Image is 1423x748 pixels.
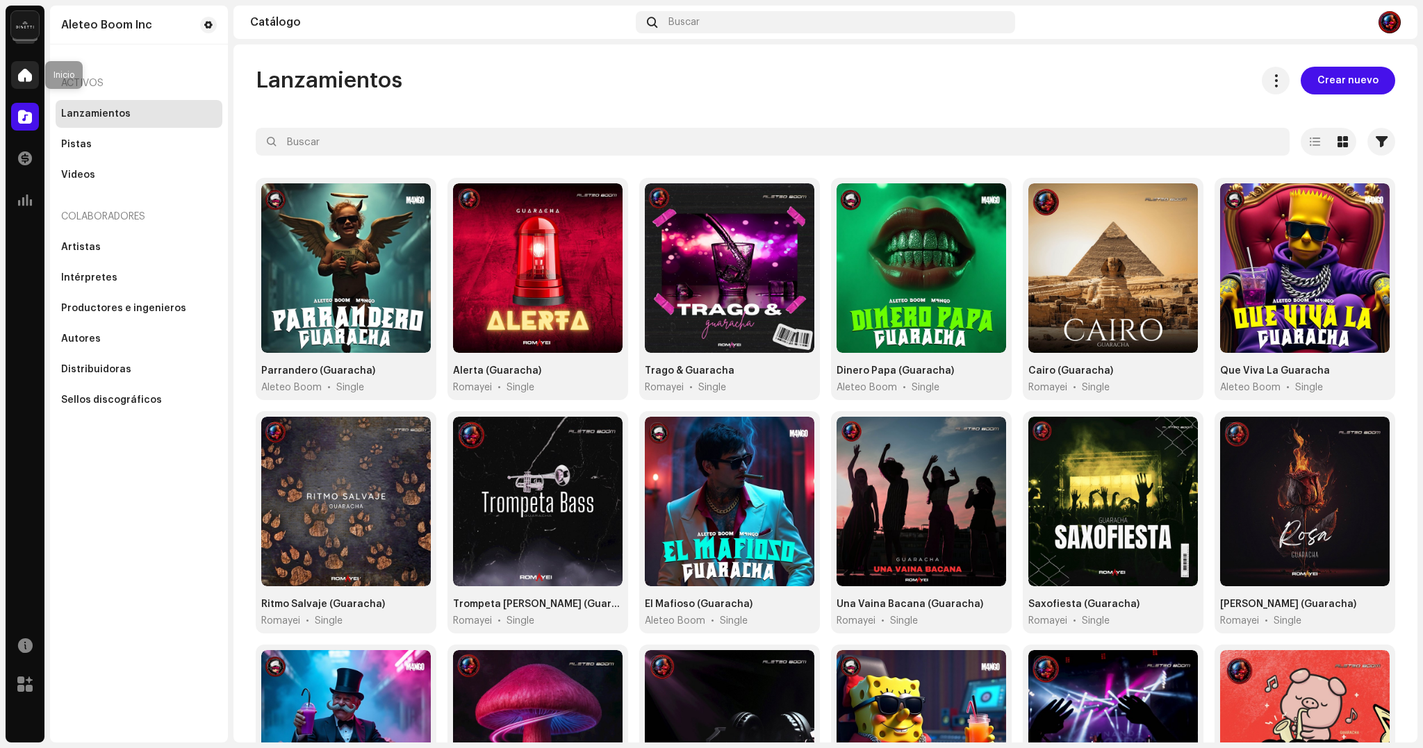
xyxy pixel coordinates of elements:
div: Catálogo [250,17,630,28]
span: Romayei [837,614,875,628]
div: Dinero Papa (Guaracha) [837,364,954,378]
span: Romayei [1028,381,1067,394]
div: Single [1082,381,1110,394]
span: • [1265,614,1268,628]
div: Pistas [61,139,92,150]
div: Cairo (Guaracha) [1028,364,1113,378]
div: El Mafioso (Guaracha) [645,597,752,611]
span: Aleteo Boom [261,381,322,394]
div: Single [890,614,918,628]
div: Sellos discográficos [61,394,162,406]
button: Crear nuevo [1301,67,1395,94]
div: Single [507,381,534,394]
span: Romayei [453,614,492,628]
div: Lanzamientos [61,108,131,119]
re-m-nav-item: Intérpretes [56,264,222,292]
re-m-nav-item: Sellos discográficos [56,386,222,414]
span: Crear nuevo [1317,67,1379,94]
span: • [1286,381,1290,394]
div: Rosa (Guaracha) [1220,597,1356,611]
div: Single [720,614,748,628]
div: Saxofiesta (Guaracha) [1028,597,1140,611]
span: Romayei [645,381,684,394]
div: Single [1274,614,1301,628]
div: Alerta (Guaracha) [453,364,541,378]
div: Single [698,381,726,394]
re-a-nav-header: Activos [56,67,222,100]
span: Romayei [1028,614,1067,628]
span: • [1073,614,1076,628]
span: Buscar [668,17,700,28]
span: Aleteo Boom [645,614,705,628]
re-m-nav-item: Artistas [56,233,222,261]
re-m-nav-item: Videos [56,161,222,189]
div: Single [315,614,343,628]
span: • [689,381,693,394]
div: Parrandero (Guaracha) [261,364,375,378]
span: • [1073,381,1076,394]
div: Artistas [61,242,101,253]
div: Productores e ingenieros [61,303,186,314]
span: Aleteo Boom [1220,381,1281,394]
re-m-nav-item: Productores e ingenieros [56,294,222,322]
re-m-nav-item: Distribuidoras [56,356,222,383]
img: b16e3a44-b031-4229-845c-0030cde2e557 [1379,11,1401,33]
div: Videos [61,169,95,181]
div: Trompeta Baas (Guaracha) [453,597,623,611]
span: Romayei [453,381,492,394]
div: Intérpretes [61,272,117,283]
span: Romayei [261,614,300,628]
span: Romayei [1220,614,1259,628]
re-m-nav-item: Pistas [56,131,222,158]
div: Single [912,381,939,394]
span: • [497,614,501,628]
span: Lanzamientos [256,67,402,94]
div: Ritmo Salvaje (Guaracha) [261,597,385,611]
span: • [881,614,885,628]
re-m-nav-item: Autores [56,325,222,353]
div: Single [1082,614,1110,628]
span: • [327,381,331,394]
div: Aleteo Boom Inc [61,19,152,31]
div: Single [1295,381,1323,394]
span: • [306,614,309,628]
div: Distribuidoras [61,364,131,375]
span: • [711,614,714,628]
div: Single [336,381,364,394]
div: Autores [61,333,101,344]
div: Trago & Guaracha [645,364,734,378]
img: 02a7c2d3-3c89-4098-b12f-2ff2945c95ee [11,11,39,39]
span: Aleteo Boom [837,381,897,394]
re-m-nav-item: Lanzamientos [56,100,222,128]
div: Que Viva La Guaracha [1220,364,1330,378]
span: • [903,381,906,394]
re-a-nav-header: Colaboradores [56,200,222,233]
input: Buscar [256,128,1290,156]
div: Single [507,614,534,628]
div: Una Vaina Bacana (Guaracha) [837,597,983,611]
span: • [497,381,501,394]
